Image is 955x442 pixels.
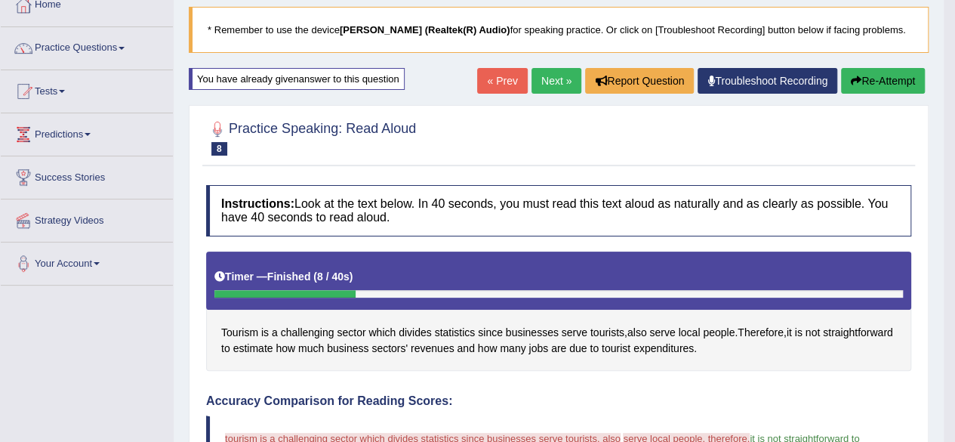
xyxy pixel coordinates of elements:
span: Click to see word definition [368,325,396,341]
span: Click to see word definition [795,325,803,341]
span: Click to see word definition [649,325,675,341]
span: Click to see word definition [221,341,230,357]
h5: Timer — [214,271,353,283]
span: Click to see word definition [261,325,269,341]
span: Click to see word definition [823,325,893,341]
a: Your Account [1,243,173,280]
b: 8 / 40s [317,270,350,283]
button: Re-Attempt [841,68,925,94]
span: Click to see word definition [327,341,368,357]
span: Click to see word definition [371,341,408,357]
span: Click to see word definition [633,341,694,357]
h2: Practice Speaking: Read Aloud [206,118,416,156]
div: You have already given answer to this question [189,68,405,90]
b: ( [313,270,317,283]
span: Click to see word definition [590,341,599,357]
blockquote: * Remember to use the device for speaking practice. Or click on [Troubleshoot Recording] button b... [189,7,929,53]
span: 8 [211,142,227,156]
a: Strategy Videos [1,199,173,237]
span: Click to see word definition [678,325,700,341]
a: Next » [531,68,581,94]
span: Click to see word definition [478,341,498,357]
span: Click to see word definition [435,325,476,341]
span: Click to see word definition [738,325,784,341]
h4: Look at the text below. In 40 seconds, you must read this text aloud as naturally and as clearly ... [206,185,911,236]
a: « Prev [477,68,527,94]
span: Click to see word definition [787,325,792,341]
span: Click to see word definition [272,325,278,341]
span: Click to see word definition [337,325,365,341]
span: Click to see word definition [281,325,334,341]
div: , . , . [206,252,911,372]
span: Click to see word definition [298,341,324,357]
span: Click to see word definition [703,325,735,341]
b: ) [350,270,353,283]
a: Troubleshoot Recording [698,68,837,94]
span: Click to see word definition [233,341,273,357]
a: Success Stories [1,156,173,194]
a: Tests [1,70,173,108]
span: Click to see word definition [478,325,503,341]
span: Click to see word definition [276,341,295,357]
span: Click to see word definition [569,341,587,357]
a: Predictions [1,113,173,151]
span: Click to see word definition [500,341,525,357]
b: Instructions: [221,197,294,210]
b: [PERSON_NAME] (Realtek(R) Audio) [340,24,510,36]
span: Click to see word definition [221,325,258,341]
span: Click to see word definition [627,325,647,341]
button: Report Question [585,68,694,94]
span: Click to see word definition [562,325,587,341]
span: Click to see word definition [551,341,566,357]
span: Click to see word definition [602,341,630,357]
span: Click to see word definition [411,341,454,357]
span: Click to see word definition [806,325,820,341]
span: Click to see word definition [506,325,559,341]
b: Finished [267,270,311,283]
a: Practice Questions [1,27,173,65]
span: Click to see word definition [590,325,624,341]
h4: Accuracy Comparison for Reading Scores: [206,394,911,408]
span: Click to see word definition [399,325,432,341]
span: Click to see word definition [457,341,474,357]
span: Click to see word definition [528,341,548,357]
